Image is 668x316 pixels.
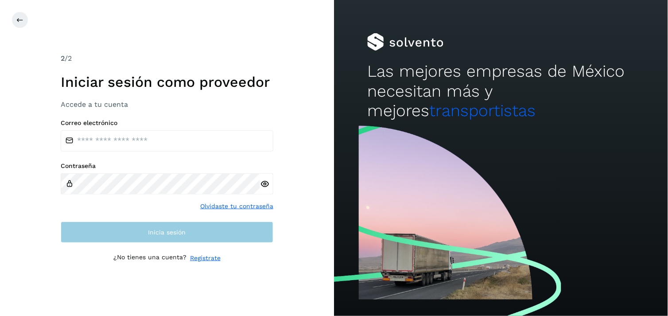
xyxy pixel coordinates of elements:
[190,254,221,263] a: Regístrate
[61,100,273,109] h3: Accede a tu cuenta
[61,119,273,127] label: Correo electrónico
[200,202,273,211] a: Olvidaste tu contraseña
[113,254,186,263] p: ¿No tienes una cuenta?
[61,54,65,62] span: 2
[61,222,273,243] button: Inicia sesión
[367,62,634,121] h2: Las mejores empresas de México necesitan más y mejores
[61,53,273,64] div: /2
[429,101,536,120] span: transportistas
[61,162,273,170] label: Contraseña
[61,74,273,90] h1: Iniciar sesión como proveedor
[148,229,186,235] span: Inicia sesión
